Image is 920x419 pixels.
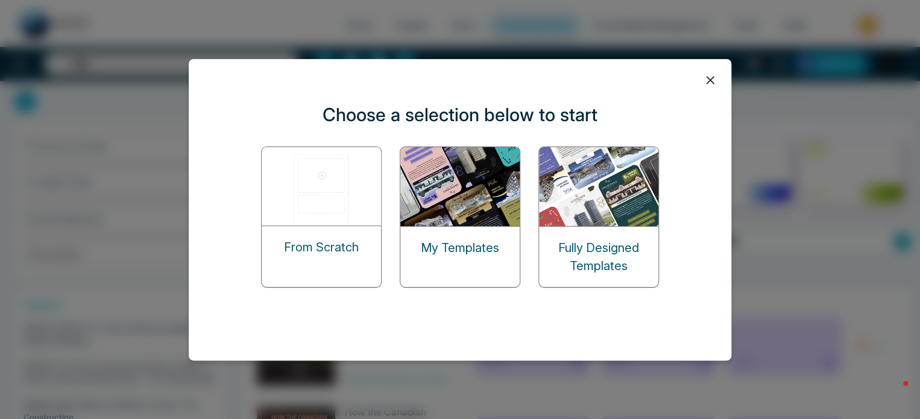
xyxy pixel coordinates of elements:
img: designed-templates.png [539,147,660,226]
img: my-templates.png [400,147,521,226]
img: start-from-scratch.png [262,147,382,225]
p: Choose a selection below to start [323,101,597,128]
p: My Templates [421,239,499,257]
iframe: Intercom live chat [879,378,908,407]
p: From Scratch [284,238,359,256]
p: Fully Designed Templates [539,239,658,275]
